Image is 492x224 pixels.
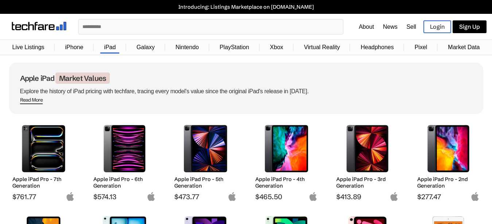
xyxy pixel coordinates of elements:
a: Virtual Reality [301,40,344,54]
img: apple-logo [228,192,237,201]
h2: Apple iPad Pro - 6th Generation [93,176,156,189]
h2: Apple iPad Pro - 7th Generation [12,176,75,189]
a: Apple iPad Pro 2nd Generation Apple iPad Pro - 2nd Generation $277.47 apple-logo [414,121,483,201]
a: Apple iPad Pro 5th Generation Apple iPad Pro - 5th Generation $473.77 apple-logo [171,121,240,201]
a: Market Data [444,40,483,54]
a: Apple iPad Pro 3rd Generation Apple iPad Pro - 3rd Generation $413.89 apple-logo [333,121,402,201]
h2: Apple iPad Pro - 4th Generation [255,176,318,189]
img: Apple iPad Pro 2nd Generation [423,125,474,172]
h2: Apple iPad Pro - 3rd Generation [336,176,399,189]
span: $465.50 [255,192,318,201]
a: Sell [406,24,416,30]
a: News [383,24,398,30]
a: Login [423,20,451,33]
span: $277.47 [417,192,480,201]
img: apple-logo [66,192,75,201]
a: iPhone [62,40,87,54]
a: Sign Up [453,20,487,33]
div: Read More [20,97,43,103]
span: $574.13 [93,192,156,201]
img: Apple iPad Pro 3rd Generation [342,125,393,172]
a: Apple iPad Pro 6th Generation Apple iPad Pro - 6th Generation $574.13 apple-logo [90,121,159,201]
img: techfare logo [12,22,66,30]
img: apple-logo [470,192,480,201]
h2: Apple iPad Pro - 2nd Generation [417,176,480,189]
span: $761.77 [12,192,75,201]
a: About [359,24,374,30]
a: Introducing: Listings Marketplace on [DOMAIN_NAME] [4,4,488,10]
a: Xbox [266,40,287,54]
span: $413.89 [336,192,399,201]
a: Headphones [357,40,398,54]
a: PlayStation [216,40,253,54]
img: Apple iPad Pro 5th Generation [180,125,231,172]
a: iPad [100,40,119,54]
img: apple-logo [390,192,399,201]
a: Live Listings [8,40,48,54]
img: apple-logo [309,192,318,201]
a: Apple iPad Pro 4th Generation Apple iPad Pro - 4th Generation $465.50 apple-logo [252,121,321,201]
span: Read More [20,97,43,104]
a: Nintendo [172,40,202,54]
a: Galaxy [133,40,158,54]
span: $473.77 [174,192,237,201]
h2: Apple iPad Pro - 5th Generation [174,176,237,189]
a: Apple iPad Pro 7th Generation Apple iPad Pro - 7th Generation $761.77 apple-logo [9,121,78,201]
h1: Apple iPad [20,74,472,83]
img: Apple iPad Pro 4th Generation [261,125,312,172]
p: Explore the history of iPad pricing with techfare, tracing every model's value since the original... [20,86,472,97]
a: Pixel [411,40,431,54]
img: Apple iPad Pro 6th Generation [99,125,150,172]
img: apple-logo [147,192,156,201]
img: Apple iPad Pro 7th Generation [18,125,69,172]
span: Market Values [55,72,110,84]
